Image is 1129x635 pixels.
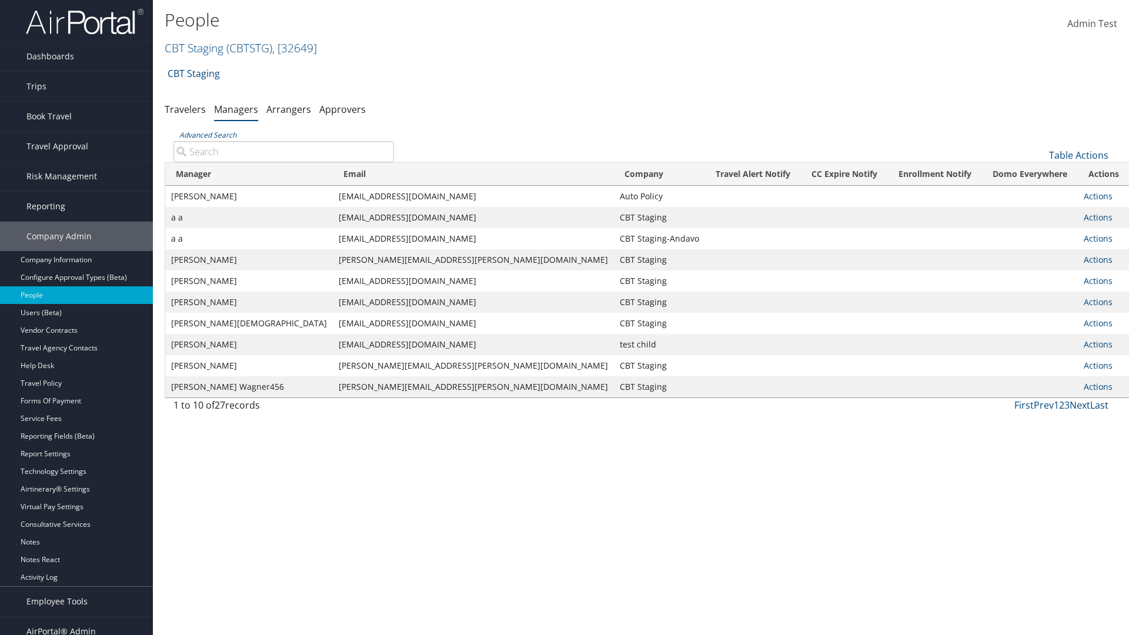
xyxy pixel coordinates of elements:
a: Prev [1034,399,1054,412]
a: 1 [1054,399,1059,412]
td: CBT Staging [614,376,705,397]
td: CBT Staging [614,207,705,228]
a: Actions [1084,296,1113,308]
h1: People [165,8,800,32]
th: Email: activate to sort column ascending [333,163,614,186]
td: Auto Policy [614,186,705,207]
span: Travel Approval [26,132,88,161]
td: CBT Staging [614,313,705,334]
a: 3 [1064,399,1070,412]
a: Next [1070,399,1090,412]
th: Company: activate to sort column ascending [614,163,705,186]
td: [EMAIL_ADDRESS][DOMAIN_NAME] [333,207,614,228]
td: [PERSON_NAME][EMAIL_ADDRESS][PERSON_NAME][DOMAIN_NAME] [333,249,614,270]
a: Actions [1084,360,1113,371]
th: Enrollment Notify: activate to sort column ascending [888,163,982,186]
a: Actions [1084,275,1113,286]
a: Arrangers [266,103,311,116]
td: [PERSON_NAME][EMAIL_ADDRESS][PERSON_NAME][DOMAIN_NAME] [333,355,614,376]
td: a a [165,228,333,249]
td: [EMAIL_ADDRESS][DOMAIN_NAME] [333,313,614,334]
td: [EMAIL_ADDRESS][DOMAIN_NAME] [333,292,614,313]
td: CBT Staging [614,270,705,292]
td: [PERSON_NAME][EMAIL_ADDRESS][PERSON_NAME][DOMAIN_NAME] [333,376,614,397]
th: Manager: activate to sort column descending [165,163,333,186]
div: 1 to 10 of records [173,398,394,418]
a: Actions [1084,317,1113,329]
td: a a [165,207,333,228]
a: Actions [1084,190,1113,202]
span: ( CBTSTG ) [226,40,272,56]
a: Actions [1084,339,1113,350]
th: CC Expire Notify: activate to sort column ascending [801,163,888,186]
input: Advanced Search [173,141,394,162]
a: Actions [1084,254,1113,265]
span: Admin Test [1067,17,1117,30]
td: [PERSON_NAME] [165,270,333,292]
a: Managers [214,103,258,116]
td: [EMAIL_ADDRESS][DOMAIN_NAME] [333,228,614,249]
a: Travelers [165,103,206,116]
th: Domo Everywhere [982,163,1078,186]
td: CBT Staging [614,292,705,313]
a: 2 [1059,399,1064,412]
span: , [ 32649 ] [272,40,317,56]
span: Company Admin [26,222,92,251]
td: [PERSON_NAME] [165,186,333,207]
th: Travel Alert Notify: activate to sort column ascending [705,163,801,186]
span: Employee Tools [26,587,88,616]
td: test child [614,334,705,355]
span: Dashboards [26,42,74,71]
a: CBT Staging [168,62,220,85]
td: CBT Staging-Andavo [614,228,705,249]
td: CBT Staging [614,355,705,376]
a: Admin Test [1067,6,1117,42]
a: Actions [1084,212,1113,223]
td: [PERSON_NAME] [165,292,333,313]
span: Risk Management [26,162,97,191]
a: Approvers [319,103,366,116]
td: [PERSON_NAME] [165,334,333,355]
a: Last [1090,399,1108,412]
a: Actions [1084,381,1113,392]
td: [EMAIL_ADDRESS][DOMAIN_NAME] [333,270,614,292]
a: CBT Staging [165,40,317,56]
td: CBT Staging [614,249,705,270]
td: [PERSON_NAME] [165,355,333,376]
td: [PERSON_NAME] [165,249,333,270]
a: Advanced Search [179,130,236,140]
a: First [1014,399,1034,412]
td: [EMAIL_ADDRESS][DOMAIN_NAME] [333,186,614,207]
a: Table Actions [1049,149,1108,162]
img: airportal-logo.png [26,8,143,35]
span: 27 [215,399,225,412]
a: Actions [1084,233,1113,244]
span: Trips [26,72,46,101]
td: [PERSON_NAME] Wagner456 [165,376,333,397]
td: [PERSON_NAME][DEMOGRAPHIC_DATA] [165,313,333,334]
span: Book Travel [26,102,72,131]
span: Reporting [26,192,65,221]
td: [EMAIL_ADDRESS][DOMAIN_NAME] [333,334,614,355]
